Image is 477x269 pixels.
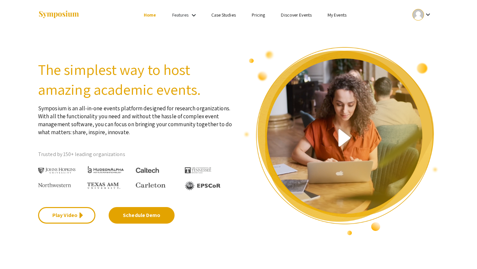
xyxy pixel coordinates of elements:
img: HudsonAlpha [87,166,125,173]
h2: The simplest way to host amazing academic events. [38,60,234,99]
img: Johns Hopkins University [38,168,76,174]
img: Carleton [136,183,166,188]
img: The University of Tennessee [185,167,211,173]
button: Expand account dropdown [405,7,439,22]
a: Features [172,12,189,18]
img: EPSCOR [185,181,221,190]
p: Symposium is an all-in-one events platform designed for research organizations. With all the func... [38,99,234,136]
p: Trusted by 150+ leading organizations [38,149,234,159]
a: Home [144,12,156,18]
a: My Events [328,12,346,18]
mat-icon: Expand account dropdown [424,11,432,19]
a: Pricing [252,12,265,18]
a: Play Video [38,207,95,224]
a: Case Studies [211,12,236,18]
img: Northwestern [38,183,71,187]
img: Symposium by ForagerOne [38,10,79,19]
img: Texas A&M University [87,183,120,189]
mat-icon: Expand Features list [190,11,198,19]
a: Discover Events [281,12,312,18]
iframe: Chat [5,239,28,264]
img: video overview of Symposium [243,46,439,236]
a: Schedule Demo [109,207,175,224]
img: Caltech [136,168,159,173]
